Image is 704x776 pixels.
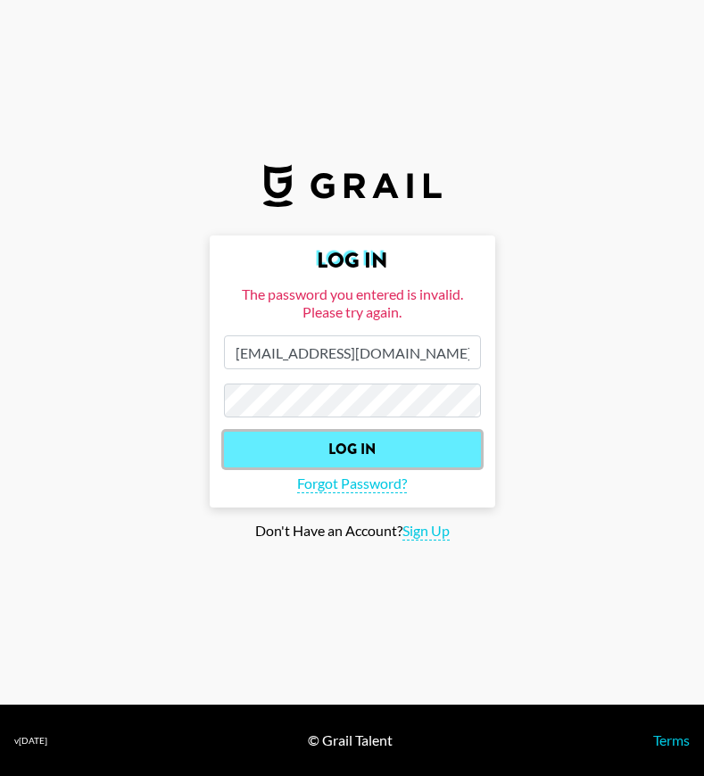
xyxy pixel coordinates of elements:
span: Forgot Password? [297,475,407,493]
div: v [DATE] [14,735,47,747]
div: Don't Have an Account? [14,522,690,541]
img: Grail Talent Logo [263,164,442,207]
div: © Grail Talent [308,731,393,749]
div: The password you entered is invalid. Please try again. [224,285,481,321]
span: Sign Up [402,522,450,541]
a: Terms [653,731,690,748]
h2: Log In [224,250,481,271]
input: Email [224,335,481,369]
input: Log In [224,432,481,467]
